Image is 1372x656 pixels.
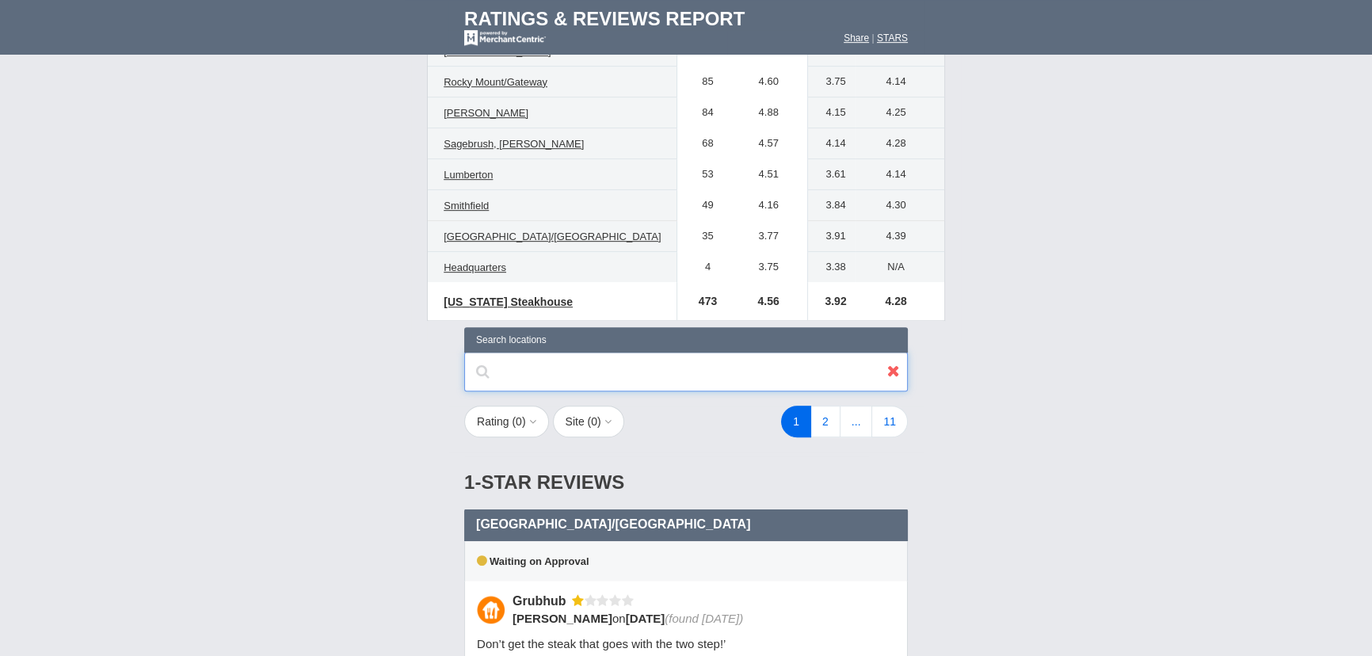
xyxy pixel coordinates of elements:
[807,252,856,283] td: 3.38
[677,97,730,128] td: 84
[464,456,908,509] div: 1-Star Reviews
[436,196,497,215] a: Smithfield
[444,296,573,308] span: [US_STATE] Steakhouse
[436,292,581,311] a: [US_STATE] Steakhouse
[444,231,661,242] span: [GEOGRAPHIC_DATA]/[GEOGRAPHIC_DATA]
[477,596,505,624] img: Grubhub
[436,135,592,154] a: Sagebrush, [PERSON_NAME]
[677,190,730,221] td: 49
[730,97,807,128] td: 4.88
[856,67,944,97] td: 4.14
[730,67,807,97] td: 4.60
[856,282,944,320] td: 4.28
[436,104,536,123] a: [PERSON_NAME]
[730,252,807,283] td: 3.75
[730,190,807,221] td: 4.16
[436,258,514,277] a: Headquarters
[444,76,547,88] span: Rocky Mount/Gateway
[477,637,726,650] span: Don’t get the steak that goes with the two step!’
[730,221,807,252] td: 3.77
[677,282,730,320] td: 473
[444,200,489,212] span: Smithfield
[730,128,807,159] td: 4.57
[444,261,506,273] span: Headquarters
[626,612,665,625] span: [DATE]
[810,406,840,437] a: 2
[677,252,730,283] td: 4
[781,406,811,437] a: 1
[677,221,730,252] td: 35
[444,107,528,119] span: [PERSON_NAME]
[877,32,908,44] a: STARS
[730,282,807,320] td: 4.56
[856,159,944,190] td: 4.14
[444,138,584,150] span: Sagebrush, [PERSON_NAME]
[807,190,856,221] td: 3.84
[807,159,856,190] td: 3.61
[677,67,730,97] td: 85
[464,30,546,46] img: mc-powered-by-logo-white-103.png
[807,128,856,159] td: 4.14
[871,406,908,437] a: 11
[513,593,572,609] div: Grubhub
[591,415,597,428] span: 0
[436,73,555,92] a: Rocky Mount/Gateway
[856,221,944,252] td: 4.39
[513,612,612,625] span: [PERSON_NAME]
[807,221,856,252] td: 3.91
[807,282,856,320] td: 3.92
[807,97,856,128] td: 4.15
[444,169,493,181] span: Lumberton
[677,128,730,159] td: 68
[477,555,589,567] span: Waiting on Approval
[871,32,874,44] span: |
[516,415,522,428] span: 0
[807,67,856,97] td: 3.75
[665,612,743,625] span: (found [DATE])
[840,406,873,437] a: ...
[553,406,624,437] button: Site (0)
[856,128,944,159] td: 4.28
[513,610,885,627] div: on
[444,45,551,57] span: [GEOGRAPHIC_DATA]
[677,159,730,190] td: 53
[844,32,869,44] a: Share
[730,159,807,190] td: 4.51
[856,190,944,221] td: 4.30
[476,517,750,531] span: [GEOGRAPHIC_DATA]/[GEOGRAPHIC_DATA]
[436,166,501,185] a: Lumberton
[436,227,669,246] a: [GEOGRAPHIC_DATA]/[GEOGRAPHIC_DATA]
[856,252,944,283] td: N/A
[856,97,944,128] td: 4.25
[464,406,549,437] button: Rating (0)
